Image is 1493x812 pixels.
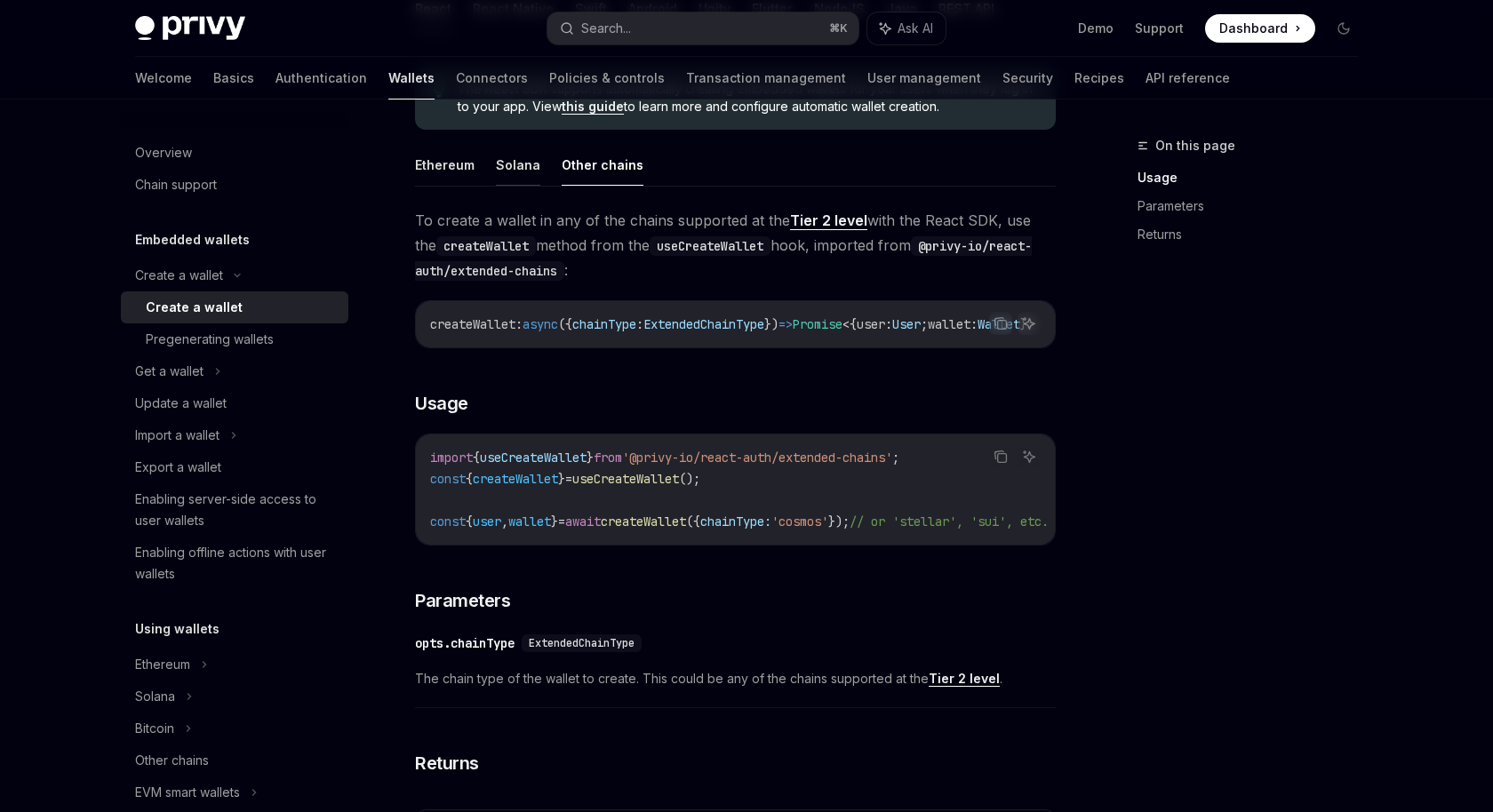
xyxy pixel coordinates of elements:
span: ExtendedChainType [643,316,764,332]
a: Support [1135,20,1184,37]
code: useCreateWallet [650,236,770,256]
span: } [558,471,565,487]
a: Other chains [121,744,348,776]
a: Welcome [135,57,192,100]
span: { [850,316,857,332]
span: '@privy-io/react-auth/extended-chains' [622,450,892,466]
div: EVM smart wallets [135,782,240,803]
a: Export a wallet [121,451,348,483]
a: Update a wallet [121,387,348,419]
img: dark logo [135,16,245,41]
span: await [565,513,601,529]
button: Copy the contents from the code block [989,312,1012,335]
button: Search...⌘K [547,12,858,44]
span: Parameters [415,588,510,613]
a: Enabling offline actions with user wallets [121,537,348,590]
a: Transaction management [686,57,846,100]
div: Export a wallet [135,457,221,478]
div: Other chains [135,750,209,771]
a: Returns [1138,220,1372,249]
div: Create a wallet [146,297,243,318]
a: Tier 2 level [929,671,1000,687]
a: Overview [121,137,348,169]
a: User management [867,57,981,100]
span: Returns [415,751,479,776]
div: Enabling offline actions with user wallets [135,542,338,585]
span: (); [679,471,700,487]
div: Create a wallet [135,265,223,286]
a: this guide [562,99,624,115]
span: createWallet [601,513,686,529]
span: Usage [415,391,468,416]
code: createWallet [436,236,536,256]
span: : [515,316,523,332]
a: Policies & controls [549,57,665,100]
span: { [466,471,473,487]
a: Connectors [456,57,528,100]
div: Bitcoin [135,718,174,739]
span: User [892,316,921,332]
span: = [558,513,565,529]
span: Wallet [978,316,1020,332]
span: Dashboard [1219,20,1288,37]
span: : [636,316,643,332]
span: async [523,316,558,332]
button: Copy the contents from the code block [989,445,1012,468]
a: Usage [1138,163,1372,192]
span: } [551,513,558,529]
a: Parameters [1138,192,1372,220]
a: API reference [1146,57,1230,100]
span: createWallet [473,471,558,487]
span: createWallet [430,316,515,332]
span: ; [892,450,899,466]
span: , [501,513,508,529]
div: Search... [581,18,631,39]
a: Pregenerating wallets [121,323,348,355]
span: }); [828,513,850,529]
span: ({ [558,316,572,332]
button: Ask AI [1018,312,1041,335]
span: useCreateWallet [572,471,679,487]
div: Enabling server-side access to user wallets [135,489,338,531]
div: Overview [135,142,192,163]
span: : [970,316,978,332]
span: const [430,513,466,529]
a: Basics [213,57,254,100]
span: Ask AI [898,20,933,37]
a: Demo [1078,20,1114,37]
a: Tier 2 level [790,211,867,230]
span: { [466,513,473,529]
div: Pregenerating wallets [146,329,274,350]
a: Wallets [388,57,435,100]
span: import [430,450,473,466]
span: On this page [1155,135,1235,156]
span: < [842,316,850,332]
div: Get a wallet [135,361,204,382]
span: wallet [508,513,551,529]
a: Security [1002,57,1053,100]
a: Chain support [121,169,348,201]
span: The chain type of the wallet to create. This could be any of the chains supported at the . [415,668,1056,689]
span: } [587,450,594,466]
button: Other chains [562,144,643,186]
a: Enabling server-side access to user wallets [121,483,348,537]
span: // or 'stellar', 'sui', etc. [850,513,1049,529]
span: user [473,513,501,529]
button: Toggle dark mode [1329,14,1358,43]
span: = [565,471,572,487]
a: Dashboard [1205,14,1315,43]
span: => [778,316,793,332]
a: Recipes [1074,57,1124,100]
span: { [473,450,480,466]
div: Update a wallet [135,393,227,414]
span: }) [764,316,778,332]
span: chainType [572,316,636,332]
span: 'cosmos' [771,513,828,529]
span: useCreateWallet [480,450,587,466]
span: const [430,471,466,487]
span: user [857,316,885,332]
a: Create a wallet [121,291,348,323]
button: Ask AI [867,12,946,44]
span: Promise [793,316,842,332]
span: wallet [928,316,970,332]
